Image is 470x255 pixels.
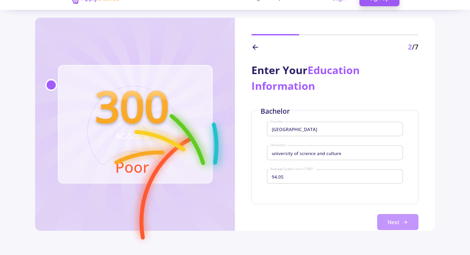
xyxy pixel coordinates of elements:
[412,42,418,51] span: /7
[251,63,360,93] span: Education Information
[95,76,169,135] text: 300
[115,130,149,141] text: AC-Score
[260,106,290,117] div: Bachelor
[251,62,418,94] div: Enter Your
[408,42,412,51] span: 2
[377,214,418,230] button: Next
[115,157,149,177] text: Poor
